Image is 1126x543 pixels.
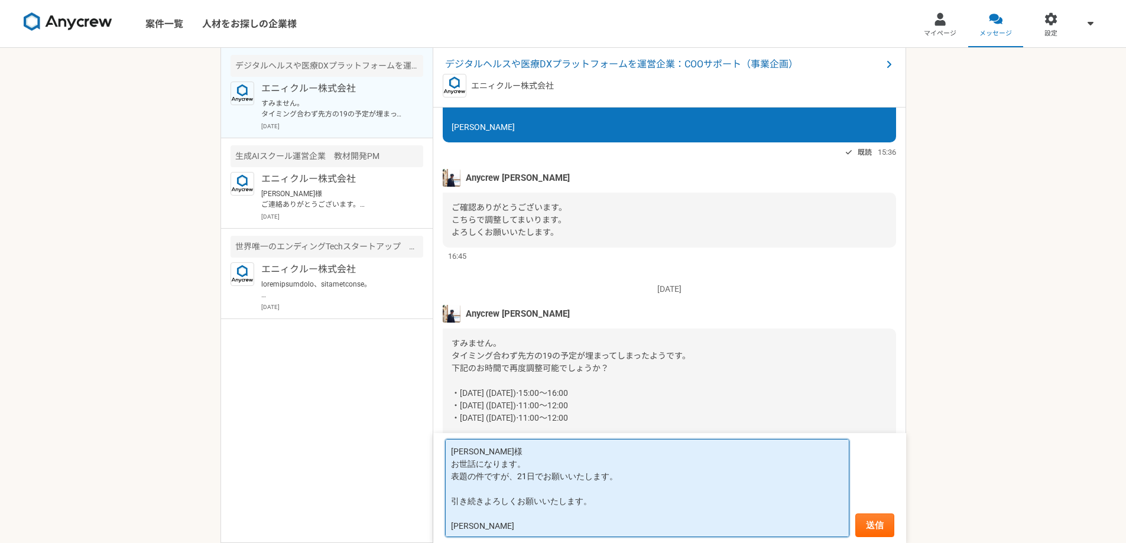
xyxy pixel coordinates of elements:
textarea: [PERSON_NAME]様 お世話になります。 表題の件ですが、21日でお願いいたします。 引き続きよろしくお願いいたします。 [PERSON_NAME] [445,439,849,537]
p: [DATE] [443,283,896,295]
p: [PERSON_NAME]様 ご連絡ありがとうございます。 また日程調整ありがとうございます。 求人公開しましたのでそちらにてご連絡させていただきます。よろしくお願いいたします。 [261,188,407,210]
div: 生成AIスクール運営企業 教材開発PM [231,145,423,167]
img: 8DqYSo04kwAAAAASUVORK5CYII= [24,12,112,31]
span: メッセージ [979,29,1012,38]
span: 16:45 [448,251,466,262]
img: logo_text_blue_01.png [231,262,254,286]
p: エニィクルー株式会社 [261,172,407,186]
p: エニィクルー株式会社 [261,262,407,277]
img: logo_text_blue_01.png [443,74,466,97]
div: デジタルヘルスや医療DXプラットフォームを運営企業：COOサポート（事業企画） [231,55,423,77]
p: エニィクルー株式会社 [471,80,554,92]
span: Anycrew [PERSON_NAME] [466,307,570,320]
div: 世界唯一のエンディングTechスタートアップ メディア企画・事業開発 [231,236,423,258]
button: 送信 [855,513,894,537]
p: エニィクルー株式会社 [261,82,407,96]
span: 既読 [858,145,872,160]
p: [DATE] [261,212,423,221]
span: Anycrew [PERSON_NAME] [466,171,570,184]
p: loremipsumdolo、sitametconse。 adip、EliTseDDoeius27te、incididuntutla1etdoloremagnaali、enimadminimve... [261,279,407,300]
p: [DATE] [261,122,423,131]
p: [DATE] [261,303,423,311]
img: tomoya_yamashita.jpeg [443,305,460,323]
span: ご確認ありがとうございます。 こちらで調整してまいります。 よろしくお願いいたします。 [452,203,567,237]
span: すみません。 タイミング合わず先方の19の予定が埋まってしまったようです。 下記のお時間で再度調整可能でしょうか？ ・[DATE] ([DATE])⋅15:00～16:00 ・[DATE] ([... [452,339,690,447]
img: logo_text_blue_01.png [231,82,254,105]
span: 15:36 [878,147,896,158]
span: デジタルヘルスや医療DXプラットフォームを運営企業：COOサポート（事業企画） [445,57,882,71]
img: logo_text_blue_01.png [231,172,254,196]
img: tomoya_yamashita.jpeg [443,169,460,187]
span: 設定 [1044,29,1057,38]
span: マイページ [924,29,956,38]
p: すみません。 タイミング合わず先方の19の予定が埋まってしまったようです。 下記のお時間で再度調整可能でしょうか？ ・[DATE] ([DATE])⋅15:00～16:00 ・[DATE] ([... [261,98,407,119]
